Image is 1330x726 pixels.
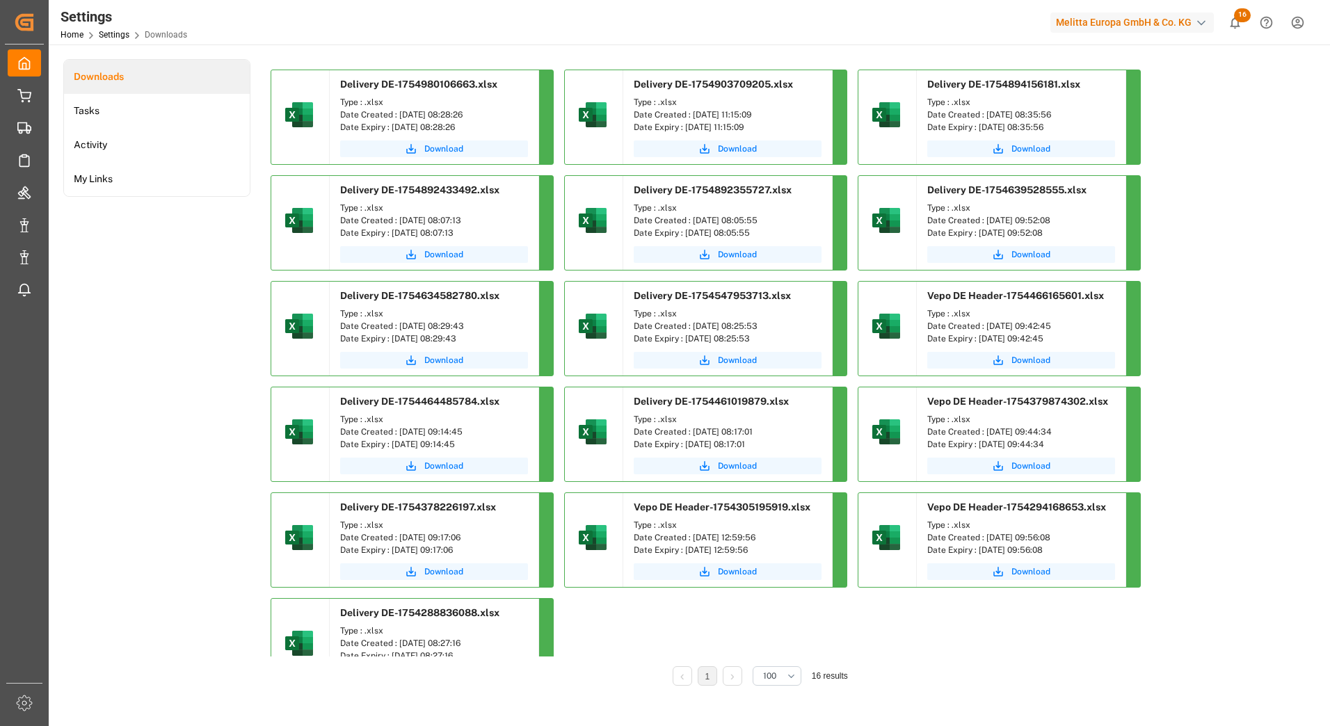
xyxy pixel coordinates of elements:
[927,246,1115,263] a: Download
[927,96,1115,108] div: Type : .xlsx
[64,162,250,196] a: My Links
[634,140,822,157] a: Download
[718,143,757,155] span: Download
[576,309,609,343] img: microsoft-excel-2019--v1.png
[634,320,822,332] div: Date Created : [DATE] 08:25:53
[870,309,903,343] img: microsoft-excel-2019--v1.png
[927,214,1115,227] div: Date Created : [DATE] 09:52:08
[340,184,499,195] span: Delivery DE-1754892433492.xlsx
[61,30,83,40] a: Home
[870,521,903,554] img: microsoft-excel-2019--v1.png
[340,650,528,662] div: Date Expiry : [DATE] 08:27:16
[1234,8,1251,22] span: 16
[927,140,1115,157] button: Download
[340,563,528,580] button: Download
[1050,9,1219,35] button: Melitta Europa GmbH & Co. KG
[424,248,463,261] span: Download
[282,309,316,343] img: microsoft-excel-2019--v1.png
[340,332,528,345] div: Date Expiry : [DATE] 08:29:43
[927,108,1115,121] div: Date Created : [DATE] 08:35:56
[424,565,463,578] span: Download
[340,396,499,407] span: Delivery DE-1754464485784.xlsx
[340,637,528,650] div: Date Created : [DATE] 08:27:16
[763,670,776,682] span: 100
[634,531,822,544] div: Date Created : [DATE] 12:59:56
[927,320,1115,332] div: Date Created : [DATE] 09:42:45
[927,438,1115,451] div: Date Expiry : [DATE] 09:44:34
[340,202,528,214] div: Type : .xlsx
[1011,248,1050,261] span: Download
[64,60,250,94] a: Downloads
[927,227,1115,239] div: Date Expiry : [DATE] 09:52:08
[64,128,250,162] a: Activity
[927,426,1115,438] div: Date Created : [DATE] 09:44:34
[634,202,822,214] div: Type : .xlsx
[634,307,822,320] div: Type : .xlsx
[282,204,316,237] img: microsoft-excel-2019--v1.png
[927,563,1115,580] button: Download
[424,460,463,472] span: Download
[634,246,822,263] button: Download
[718,248,757,261] span: Download
[1050,13,1214,33] div: Melitta Europa GmbH & Co. KG
[576,98,609,131] img: microsoft-excel-2019--v1.png
[927,531,1115,544] div: Date Created : [DATE] 09:56:08
[634,79,793,90] span: Delivery DE-1754903709205.xlsx
[340,501,496,513] span: Delivery DE-1754378226197.xlsx
[340,352,528,369] a: Download
[927,544,1115,556] div: Date Expiry : [DATE] 09:56:08
[723,666,742,686] li: Next Page
[340,544,528,556] div: Date Expiry : [DATE] 09:17:06
[340,519,528,531] div: Type : .xlsx
[634,227,822,239] div: Date Expiry : [DATE] 08:05:55
[340,108,528,121] div: Date Created : [DATE] 08:28:26
[1011,354,1050,366] span: Download
[927,458,1115,474] button: Download
[340,624,528,637] div: Type : .xlsx
[634,563,822,580] button: Download
[634,290,791,301] span: Delivery DE-1754547953713.xlsx
[340,438,528,451] div: Date Expiry : [DATE] 09:14:45
[340,413,528,426] div: Type : .xlsx
[634,396,789,407] span: Delivery DE-1754461019879.xlsx
[634,501,810,513] span: Vepo DE Header-1754305195919.xlsx
[870,204,903,237] img: microsoft-excel-2019--v1.png
[340,246,528,263] button: Download
[282,521,316,554] img: microsoft-excel-2019--v1.png
[340,140,528,157] button: Download
[576,415,609,449] img: microsoft-excel-2019--v1.png
[927,332,1115,345] div: Date Expiry : [DATE] 09:42:45
[927,352,1115,369] button: Download
[576,521,609,554] img: microsoft-excel-2019--v1.png
[634,438,822,451] div: Date Expiry : [DATE] 08:17:01
[927,290,1104,301] span: Vepo DE Header-1754466165601.xlsx
[927,307,1115,320] div: Type : .xlsx
[340,458,528,474] button: Download
[424,143,463,155] span: Download
[282,627,316,660] img: microsoft-excel-2019--v1.png
[64,94,250,128] a: Tasks
[753,666,801,686] button: open menu
[870,98,903,131] img: microsoft-excel-2019--v1.png
[634,352,822,369] a: Download
[340,214,528,227] div: Date Created : [DATE] 08:07:13
[1251,7,1282,38] button: Help Center
[927,519,1115,531] div: Type : .xlsx
[634,96,822,108] div: Type : .xlsx
[634,121,822,134] div: Date Expiry : [DATE] 11:15:09
[634,184,792,195] span: Delivery DE-1754892355727.xlsx
[340,79,497,90] span: Delivery DE-1754980106663.xlsx
[634,544,822,556] div: Date Expiry : [DATE] 12:59:56
[99,30,129,40] a: Settings
[718,354,757,366] span: Download
[340,531,528,544] div: Date Created : [DATE] 09:17:06
[634,458,822,474] button: Download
